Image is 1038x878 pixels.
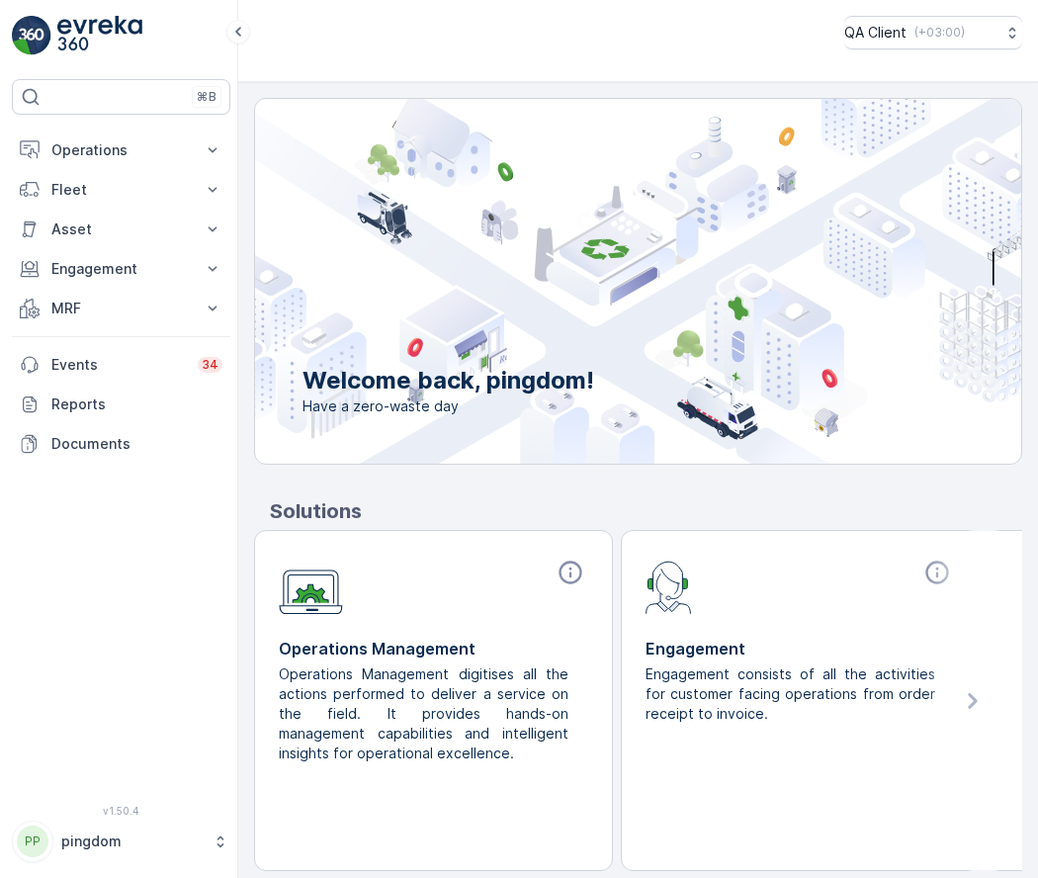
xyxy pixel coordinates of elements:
img: logo [12,16,51,55]
p: Engagement consists of all the activities for customer facing operations from order receipt to in... [646,664,939,724]
p: Reports [51,395,222,414]
p: Asset [51,219,191,239]
button: Fleet [12,170,230,210]
a: Documents [12,424,230,464]
p: Operations Management digitises all the actions performed to deliver a service on the field. It p... [279,664,572,763]
img: module-icon [279,559,343,615]
button: PPpingdom [12,821,230,862]
p: Operations Management [279,637,588,660]
p: Engagement [51,259,191,279]
p: QA Client [844,23,907,43]
p: MRF [51,299,191,318]
p: Fleet [51,180,191,200]
div: PP [17,826,48,857]
p: ⌘B [197,89,216,105]
p: pingdom [61,832,203,851]
a: Reports [12,385,230,424]
span: v 1.50.4 [12,805,230,817]
button: Engagement [12,249,230,289]
p: Events [51,355,186,375]
p: ( +03:00 ) [914,25,965,41]
p: Documents [51,434,222,454]
button: QA Client(+03:00) [844,16,1022,49]
p: Solutions [270,496,1022,526]
button: Operations [12,131,230,170]
img: logo_light-DOdMpM7g.png [57,16,142,55]
img: module-icon [646,559,692,614]
p: Engagement [646,637,955,660]
button: Asset [12,210,230,249]
p: Welcome back, pingdom! [303,365,594,396]
img: city illustration [166,99,1021,464]
p: 34 [202,357,218,373]
a: Events34 [12,345,230,385]
span: Have a zero-waste day [303,396,594,416]
button: MRF [12,289,230,328]
p: Operations [51,140,191,160]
